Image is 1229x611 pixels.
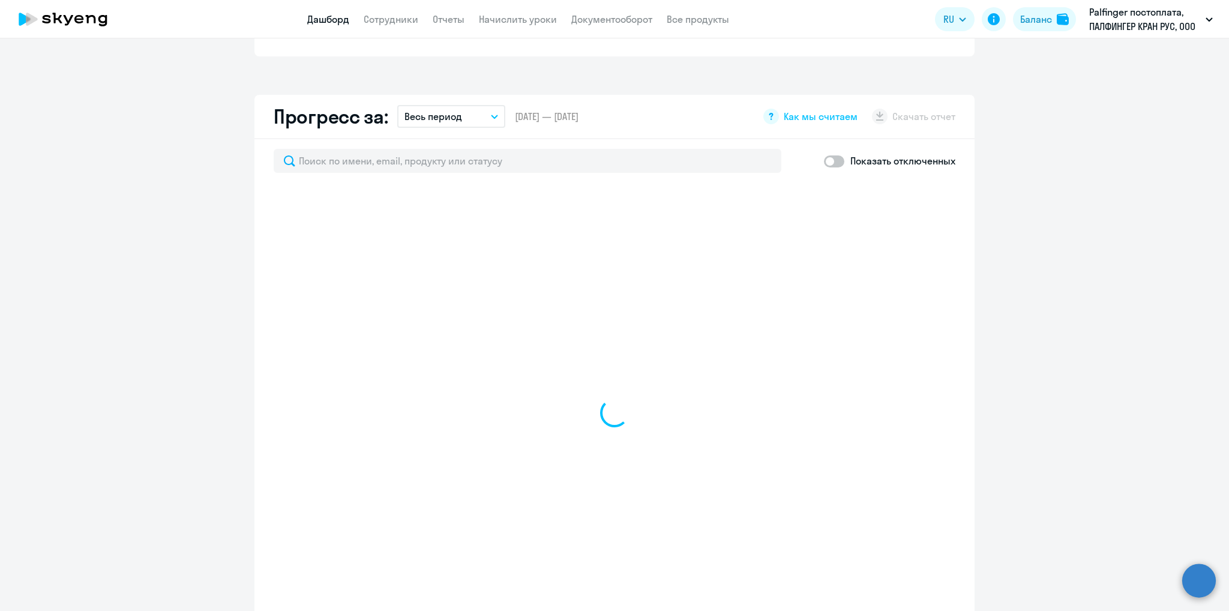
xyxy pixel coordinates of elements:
a: Дашборд [307,13,349,25]
img: balance [1057,13,1069,25]
div: Баланс [1020,12,1052,26]
button: Балансbalance [1013,7,1076,31]
a: Документооборот [571,13,652,25]
a: Все продукты [667,13,729,25]
span: Как мы считаем [784,110,858,123]
p: Показать отключенных [850,154,955,168]
button: Palfinger постоплата, ПАЛФИНГЕР КРАН РУС, ООО [1083,5,1219,34]
h2: Прогресс за: [274,104,388,128]
p: Весь период [404,109,462,124]
a: Отчеты [433,13,464,25]
a: Сотрудники [364,13,418,25]
a: Начислить уроки [479,13,557,25]
span: RU [943,12,954,26]
button: Весь период [397,105,505,128]
span: [DATE] — [DATE] [515,110,578,123]
button: RU [935,7,975,31]
input: Поиск по имени, email, продукту или статусу [274,149,781,173]
p: Palfinger постоплата, ПАЛФИНГЕР КРАН РУС, ООО [1089,5,1201,34]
